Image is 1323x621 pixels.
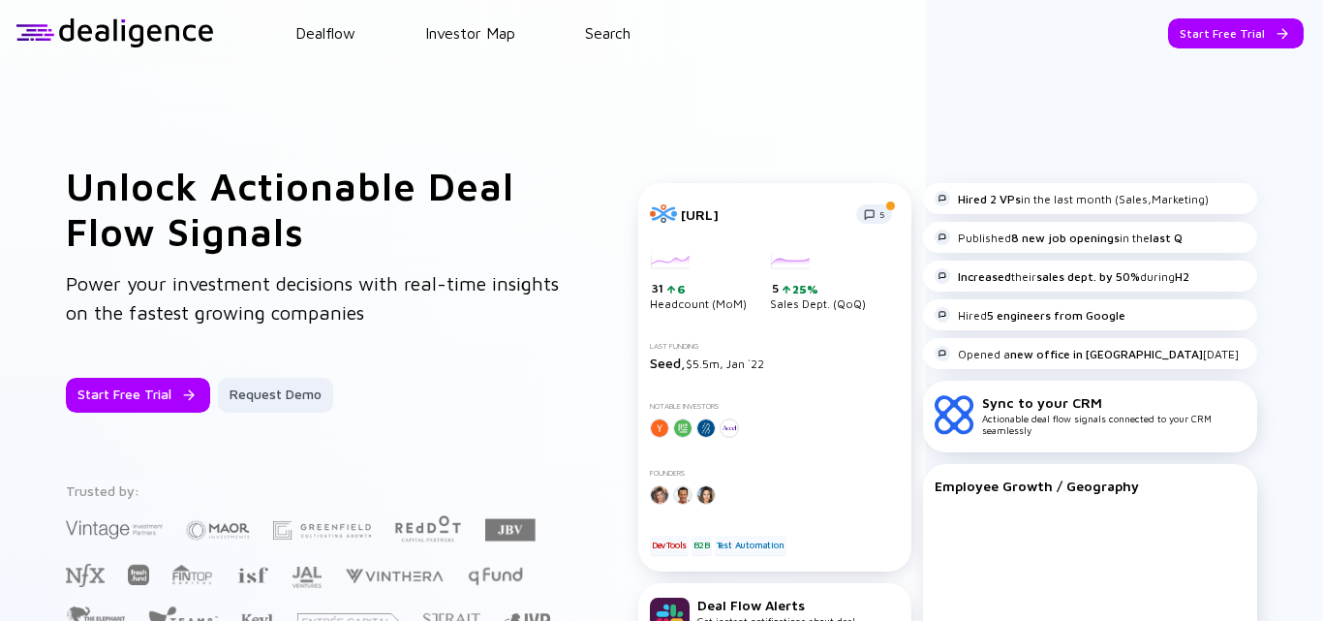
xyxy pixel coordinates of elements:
[172,564,213,585] img: FINTOP Capital
[652,281,747,296] div: 31
[650,469,900,478] div: Founders
[935,191,1209,206] div: in the last month (Sales,Marketing)
[585,24,631,42] a: Search
[1175,269,1189,284] strong: H2
[715,536,786,555] div: Test Automation
[650,255,747,311] div: Headcount (MoM)
[987,308,1125,323] strong: 5 engineers from Google
[273,521,371,540] img: Greenfield Partners
[485,517,536,543] img: JBV Capital
[697,597,855,613] div: Deal Flow Alerts
[650,342,900,351] div: Last Funding
[1150,231,1183,245] strong: last Q
[66,163,560,254] h1: Unlock Actionable Deal Flow Signals
[982,394,1246,411] div: Sync to your CRM
[292,567,322,588] img: JAL Ventures
[394,512,462,543] img: Red Dot Capital Partners
[650,355,686,371] span: Seed,
[958,269,1011,284] strong: Increased
[236,566,268,583] img: Israel Secondary Fund
[66,518,163,541] img: Vintage Investment Partners
[295,24,355,42] a: Dealflow
[790,282,818,296] div: 25%
[345,567,444,585] img: Vinthera
[770,255,866,311] div: Sales Dept. (QoQ)
[467,564,524,587] img: Q Fund
[425,24,515,42] a: Investor Map
[935,268,1189,284] div: their during
[675,282,686,296] div: 6
[958,192,1021,206] strong: Hired 2 VPs
[66,564,105,587] img: NFX
[935,307,1125,323] div: Hired
[1168,18,1304,48] button: Start Free Trial
[1011,231,1120,245] strong: 8 new job openings
[186,514,250,546] img: Maor Investments
[650,536,689,555] div: DevTools
[935,230,1183,245] div: Published in the
[650,402,900,411] div: Notable Investors
[681,206,845,223] div: [URL]
[1010,347,1203,361] strong: new office in [GEOGRAPHIC_DATA]
[982,394,1246,436] div: Actionable deal flow signals connected to your CRM seamlessly
[692,536,712,555] div: B2B
[66,272,559,324] span: Power your investment decisions with real-time insights on the fastest growing companies
[66,378,210,413] button: Start Free Trial
[772,281,866,296] div: 5
[935,346,1239,361] div: Opened a [DATE]
[66,482,555,499] div: Trusted by:
[650,355,900,371] div: $5.5m, Jan `22
[935,478,1246,494] div: Employee Growth / Geography
[1036,269,1140,284] strong: sales dept. by 50%
[218,378,333,413] button: Request Demo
